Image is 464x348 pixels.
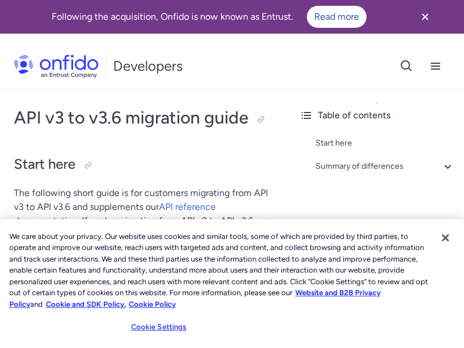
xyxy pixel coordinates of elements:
[316,136,455,150] a: Start here
[14,186,276,270] p: The following short guide is for customers migrating from API v3 to API v3.6 and supplements our ...
[299,108,455,122] div: Table of contents
[433,225,458,251] button: Close
[129,300,176,309] a: Cookie Policy
[429,59,443,73] svg: Open navigation menu button
[113,57,183,75] h1: Developers
[9,231,432,310] div: We care about your privacy. Our website uses cookies and similar tools, some of which are provide...
[418,10,432,24] svg: Close banner
[46,300,126,309] a: Cookie and SDK Policy.
[14,106,276,129] h1: API v3 to v3.6 migration guide
[14,55,99,78] img: Onfido Logo
[307,6,367,28] a: Read more
[122,316,195,339] button: Cookie Settings
[392,52,421,81] button: Open search button
[9,288,380,309] a: More information about our cookie policy., opens in a new tab
[14,6,404,28] div: Following the acquisition, Onfido is now known as Entrust.
[400,59,414,73] svg: Open search button
[14,155,276,175] h2: Start here
[421,52,450,81] button: Open navigation menu button
[316,159,455,173] a: Summary of differences
[404,2,447,31] button: Close banner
